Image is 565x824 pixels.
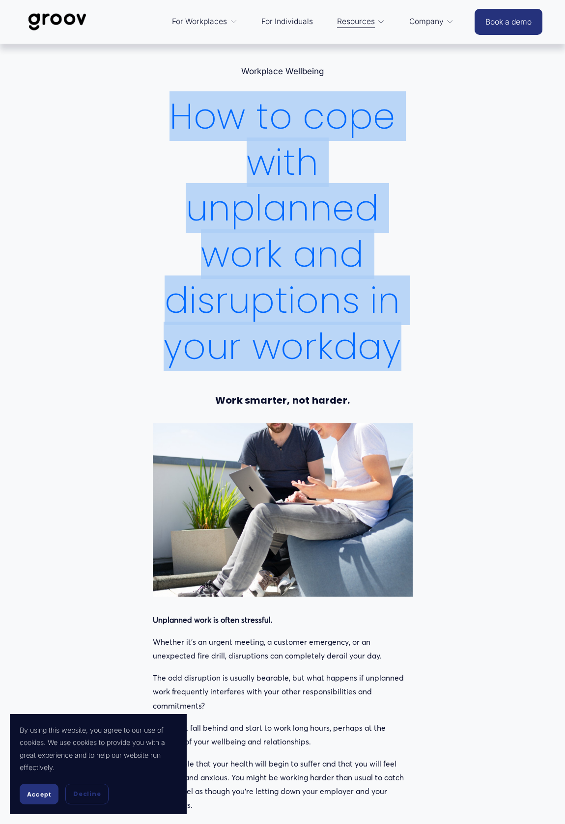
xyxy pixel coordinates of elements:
a: Book a demo [475,9,542,35]
p: The odd disruption is usually bearable, but what happens if unplanned work frequently interferes ... [153,671,413,713]
span: Company [409,15,444,28]
p: It’s possible that your health will begin to suffer and that you will feel stressed and anxious. ... [153,757,413,812]
img: Groov | Workplace Science Platform | Unlock Performance | Drive Results [23,6,92,38]
p: Whether it’s an urgent meeting, a customer emergency, or an unexpected fire drill, disruptions ca... [153,635,413,663]
strong: Unplanned work is often stressful. [153,615,273,625]
h1: How to cope with unplanned work and disruptions in your workday [153,93,413,370]
span: Decline [73,790,101,798]
span: Accept [27,791,51,798]
a: folder dropdown [167,10,242,33]
span: For Workplaces [172,15,227,28]
a: For Individuals [256,10,318,33]
a: Workplace Wellbeing [241,66,324,76]
p: You might fall behind and start to work long hours, perhaps at the expense of your wellbeing and ... [153,721,413,749]
a: folder dropdown [332,10,390,33]
button: Decline [65,784,109,804]
span: Resources [337,15,375,28]
section: Cookie banner [10,714,187,815]
button: Accept [20,784,58,804]
a: folder dropdown [404,10,459,33]
strong: Work smarter, not harder. [215,393,350,407]
p: By using this website, you agree to our use of cookies. We use cookies to provide you with a grea... [20,724,177,774]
